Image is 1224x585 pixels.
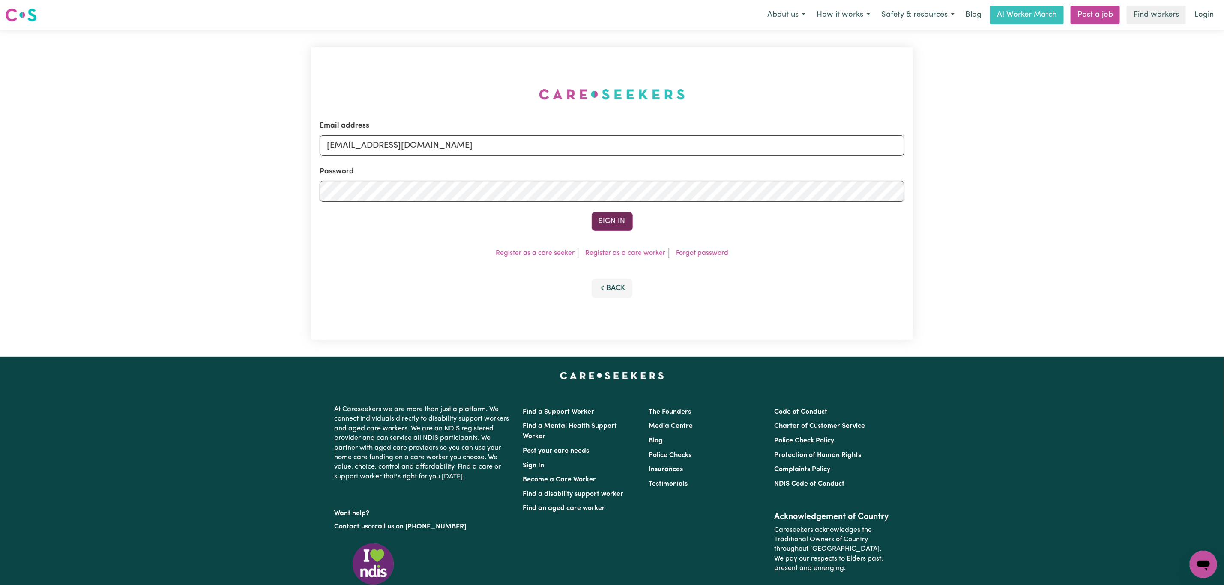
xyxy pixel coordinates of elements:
a: The Founders [649,409,691,415]
a: AI Worker Match [990,6,1064,24]
a: Charter of Customer Service [774,423,865,430]
a: Register as a care seeker [496,250,575,257]
button: Sign In [592,212,633,231]
p: At Careseekers we are more than just a platform. We connect individuals directly to disability su... [335,401,513,485]
p: or [335,519,513,535]
a: Find an aged care worker [523,505,605,512]
a: Login [1189,6,1219,24]
a: call us on [PHONE_NUMBER] [375,523,467,530]
a: Contact us [335,523,368,530]
a: Post a job [1071,6,1120,24]
button: Safety & resources [876,6,960,24]
a: Testimonials [649,481,688,487]
a: NDIS Code of Conduct [774,481,844,487]
a: Careseekers home page [560,372,664,379]
a: Complaints Policy [774,466,830,473]
a: Blog [960,6,987,24]
p: Careseekers acknowledges the Traditional Owners of Country throughout [GEOGRAPHIC_DATA]. We pay o... [774,522,889,577]
a: Register as a care worker [585,250,665,257]
a: Insurances [649,466,683,473]
a: Code of Conduct [774,409,827,415]
label: Password [320,166,354,177]
button: How it works [811,6,876,24]
a: Protection of Human Rights [774,452,861,459]
h2: Acknowledgement of Country [774,512,889,522]
a: Find a disability support worker [523,491,624,498]
a: Find workers [1127,6,1186,24]
a: Sign In [523,462,545,469]
a: Police Check Policy [774,437,834,444]
a: Become a Care Worker [523,476,596,483]
label: Email address [320,120,369,131]
a: Media Centre [649,423,693,430]
a: Police Checks [649,452,691,459]
iframe: Button to launch messaging window, conversation in progress [1190,551,1217,578]
img: Careseekers logo [5,7,37,23]
p: Want help? [335,505,513,518]
a: Forgot password [676,250,728,257]
input: Email address [320,135,904,156]
button: Back [592,279,633,298]
button: About us [762,6,811,24]
a: Find a Mental Health Support Worker [523,423,617,440]
a: Careseekers logo [5,5,37,25]
a: Find a Support Worker [523,409,595,415]
a: Blog [649,437,663,444]
a: Post your care needs [523,448,590,454]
